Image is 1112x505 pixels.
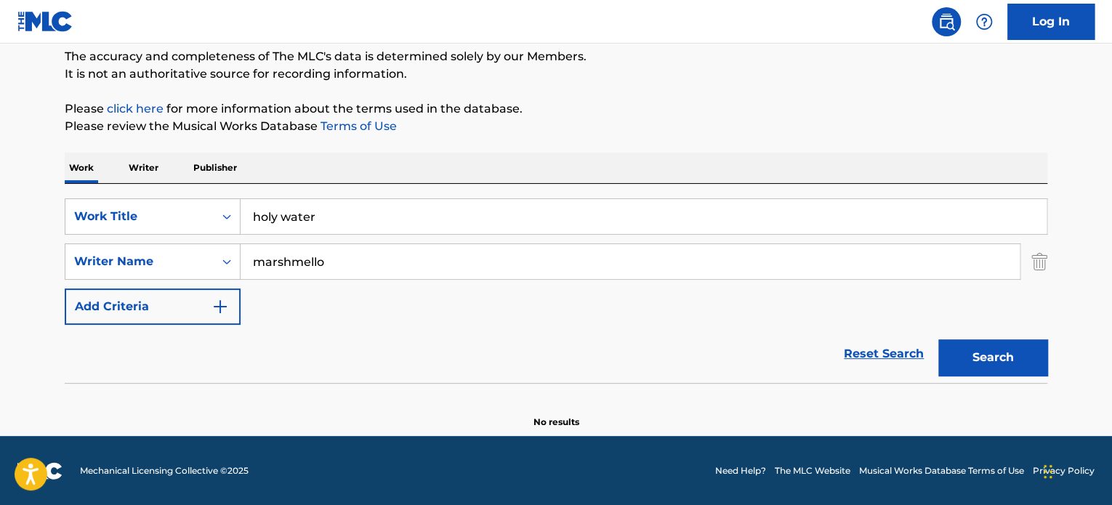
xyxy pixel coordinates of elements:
p: Work [65,153,98,183]
a: The MLC Website [775,464,850,477]
img: Delete Criterion [1031,243,1047,280]
a: Musical Works Database Terms of Use [859,464,1024,477]
a: click here [107,102,164,116]
div: Drag [1044,450,1052,493]
a: Terms of Use [318,119,397,133]
a: Privacy Policy [1033,464,1095,477]
p: No results [533,398,579,429]
div: Writer Name [74,253,205,270]
div: Work Title [74,208,205,225]
p: Writer [124,153,163,183]
p: The accuracy and completeness of The MLC's data is determined solely by our Members. [65,48,1047,65]
iframe: Chat Widget [1039,435,1112,505]
a: Log In [1007,4,1095,40]
img: help [975,13,993,31]
p: Please for more information about the terms used in the database. [65,100,1047,118]
img: logo [17,462,63,480]
button: Add Criteria [65,288,241,325]
p: It is not an authoritative source for recording information. [65,65,1047,83]
form: Search Form [65,198,1047,383]
img: 9d2ae6d4665cec9f34b9.svg [211,298,229,315]
p: Publisher [189,153,241,183]
img: MLC Logo [17,11,73,32]
img: search [938,13,955,31]
a: Reset Search [837,338,931,370]
a: Need Help? [715,464,766,477]
div: Help [970,7,999,36]
span: Mechanical Licensing Collective © 2025 [80,464,249,477]
a: Public Search [932,7,961,36]
button: Search [938,339,1047,376]
p: Please review the Musical Works Database [65,118,1047,135]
